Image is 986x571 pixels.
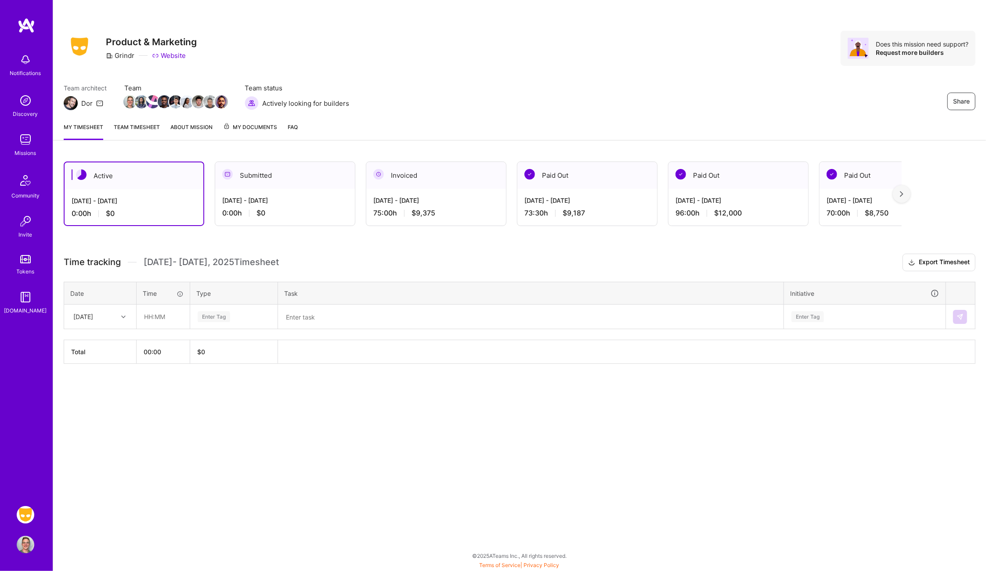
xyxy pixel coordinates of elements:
[216,94,227,109] a: Team Member Avatar
[10,68,41,78] div: Notifications
[790,288,939,298] div: Initiative
[524,196,650,205] div: [DATE] - [DATE]
[190,282,278,305] th: Type
[953,97,970,106] span: Share
[524,208,650,218] div: 73:30 h
[245,83,349,93] span: Team status
[181,95,194,108] img: Team Member Avatar
[18,18,35,33] img: logo
[17,92,34,109] img: discovery
[14,536,36,553] a: User Avatar
[124,83,227,93] span: Team
[65,162,203,189] div: Active
[11,191,40,200] div: Community
[222,196,348,205] div: [DATE] - [DATE]
[203,95,217,108] img: Team Member Avatar
[373,196,499,205] div: [DATE] - [DATE]
[957,313,964,320] img: Submit
[114,122,160,140] a: Team timesheet
[222,169,233,180] img: Submitted
[169,95,182,108] img: Team Member Avatar
[15,170,36,191] img: Community
[903,254,975,271] button: Export Timesheet
[72,209,196,218] div: 0:00 h
[15,148,36,158] div: Missions
[135,95,148,108] img: Team Member Avatar
[827,169,837,180] img: Paid Out
[278,282,784,305] th: Task
[136,94,147,109] a: Team Member Avatar
[820,162,959,189] div: Paid Out
[64,282,137,305] th: Date
[144,257,279,268] span: [DATE] - [DATE] , 2025 Timesheet
[288,122,298,140] a: FAQ
[20,255,31,263] img: tokens
[480,562,560,568] span: |
[563,208,585,218] span: $9,187
[17,536,34,553] img: User Avatar
[106,52,113,59] i: icon CompanyGray
[675,169,686,180] img: Paid Out
[124,94,136,109] a: Team Member Avatar
[64,96,78,110] img: Team Architect
[123,95,137,108] img: Team Member Avatar
[158,95,171,108] img: Team Member Avatar
[256,208,265,218] span: $0
[517,162,657,189] div: Paid Out
[675,196,801,205] div: [DATE] - [DATE]
[106,209,115,218] span: $0
[17,288,34,306] img: guide book
[159,94,170,109] a: Team Member Avatar
[64,83,107,93] span: Team architect
[675,208,801,218] div: 96:00 h
[64,122,103,140] a: My timesheet
[204,94,216,109] a: Team Member Avatar
[137,340,190,364] th: 00:00
[197,348,205,356] span: $ 0
[714,208,742,218] span: $12,000
[64,35,95,58] img: Company Logo
[222,208,348,218] div: 0:00 h
[215,162,355,189] div: Submitted
[827,208,952,218] div: 70:00 h
[64,257,121,268] span: Time tracking
[146,95,159,108] img: Team Member Avatar
[121,315,126,319] i: icon Chevron
[791,310,824,323] div: Enter Tag
[480,562,521,568] a: Terms of Service
[524,169,535,180] img: Paid Out
[106,51,134,60] div: Grindr
[76,169,87,180] img: Active
[262,99,349,108] span: Actively looking for builders
[366,162,506,189] div: Invoiced
[96,100,103,107] i: icon Mail
[4,306,47,315] div: [DOMAIN_NAME]
[14,506,36,524] a: Grindr: Product & Marketing
[143,289,184,298] div: Time
[137,305,189,328] input: HH:MM
[223,122,277,140] a: My Documents
[17,506,34,524] img: Grindr: Product & Marketing
[13,109,38,119] div: Discovery
[223,122,277,132] span: My Documents
[17,267,35,276] div: Tokens
[73,312,93,321] div: [DATE]
[192,95,205,108] img: Team Member Avatar
[947,93,975,110] button: Share
[170,94,181,109] a: Team Member Avatar
[72,196,196,205] div: [DATE] - [DATE]
[147,94,159,109] a: Team Member Avatar
[53,545,986,567] div: © 2025 ATeams Inc., All rights reserved.
[152,51,186,60] a: Website
[215,95,228,108] img: Team Member Avatar
[876,48,968,57] div: Request more builders
[19,230,33,239] div: Invite
[106,36,197,47] h3: Product & Marketing
[900,191,903,197] img: right
[373,208,499,218] div: 75:00 h
[908,258,915,267] i: icon Download
[170,122,213,140] a: About Mission
[17,212,34,230] img: Invite
[524,562,560,568] a: Privacy Policy
[17,131,34,148] img: teamwork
